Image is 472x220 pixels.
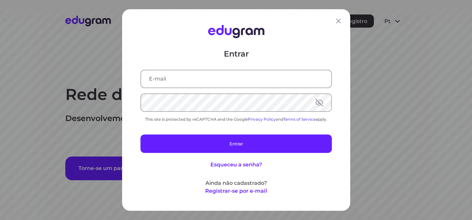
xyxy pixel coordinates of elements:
[141,70,331,87] input: E-mail
[140,179,332,187] p: Ainda não cadastrado?
[210,161,262,169] button: Esqueceu a senha?
[140,49,332,59] p: Entrar
[283,117,315,122] a: Terms of Service
[140,117,332,122] div: This site is protected by reCAPTCHA and the Google and apply.
[208,25,264,38] img: Edugram Logo
[205,187,267,195] button: Registrar-se por e-mail
[248,117,276,122] a: Privacy Policy
[140,134,332,153] button: Entrar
